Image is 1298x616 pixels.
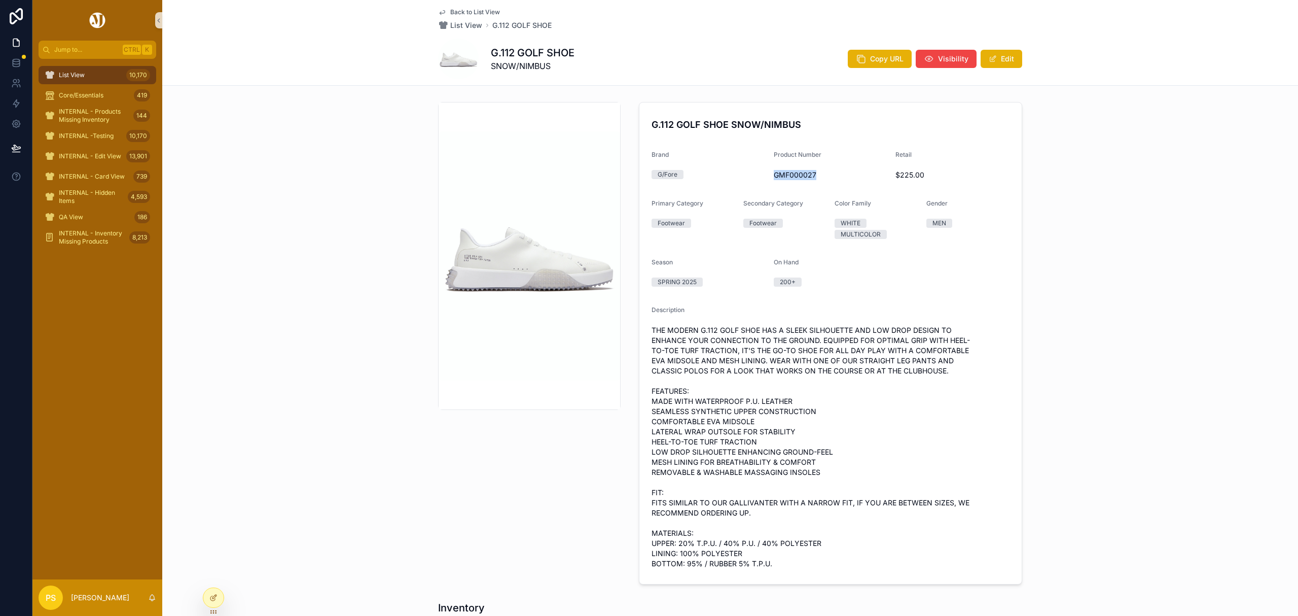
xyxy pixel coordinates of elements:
[54,46,119,54] span: Jump to...
[71,593,129,603] p: [PERSON_NAME]
[774,151,821,158] span: Product Number
[32,59,162,260] div: scrollable content
[780,278,796,287] div: 200+
[841,230,881,239] div: MULTICOLOR
[492,20,552,30] a: G.112 GOLF SHOE
[39,167,156,186] a: INTERNAL - Card View739
[59,152,121,160] span: INTERNAL - Edit View
[39,86,156,105] a: Core/Essentials419
[658,278,697,287] div: SPRING 2025
[841,219,860,228] div: WHITE
[438,20,482,30] a: List View
[39,66,156,84] a: List View10,170
[39,107,156,125] a: INTERNAL - Products Missing Inventory144
[491,60,574,72] span: SNOW/NIMBUS
[652,151,669,158] span: Brand
[59,213,83,221] span: QA View
[652,306,684,314] span: Description
[143,46,151,54] span: K
[39,127,156,145] a: INTERNAL -Testing10,170
[491,46,574,60] h1: G.112 GOLF SHOE
[39,228,156,247] a: INTERNAL - Inventory Missing Products8,213
[932,219,946,228] div: MEN
[774,258,799,266] span: On Hand
[123,45,141,55] span: Ctrl
[938,54,968,64] span: Visibility
[450,8,500,16] span: Back to List View
[652,325,1009,569] span: THE MODERN G.112 GOLF SHOE HAS A SLEEK SILHOUETTE AND LOW DROP DESIGN TO ENHANCE YOUR CONNECTION ...
[774,170,888,180] span: GMF000027
[128,191,150,203] div: 4,593
[59,71,85,79] span: List View
[46,592,56,604] span: PS
[749,219,777,228] div: Footwear
[133,110,150,122] div: 144
[981,50,1022,68] button: Edit
[59,91,103,99] span: Core/Essentials
[59,173,125,181] span: INTERNAL - Card View
[848,50,912,68] button: Copy URL
[39,41,156,59] button: Jump to...CtrlK
[439,131,620,380] img: GMF000027-S-NIM.jpg
[134,211,150,223] div: 186
[895,170,1009,180] span: $225.00
[59,229,125,246] span: INTERNAL - Inventory Missing Products
[59,189,124,205] span: INTERNAL - Hidden Items
[450,20,482,30] span: List View
[743,199,803,207] span: Secondary Category
[658,219,685,228] div: Footwear
[39,147,156,165] a: INTERNAL - Edit View13,901
[438,8,500,16] a: Back to List View
[652,258,673,266] span: Season
[39,188,156,206] a: INTERNAL - Hidden Items4,593
[835,199,871,207] span: Color Family
[88,12,107,28] img: App logo
[39,208,156,226] a: QA View186
[870,54,904,64] span: Copy URL
[133,170,150,183] div: 739
[895,151,912,158] span: Retail
[438,601,647,615] h1: Inventory
[126,150,150,162] div: 13,901
[59,108,129,124] span: INTERNAL - Products Missing Inventory
[129,231,150,244] div: 8,213
[926,199,948,207] span: Gender
[126,69,150,81] div: 10,170
[652,118,1009,131] h4: G.112 GOLF SHOE SNOW/NIMBUS
[652,199,703,207] span: Primary Category
[916,50,977,68] button: Visibility
[658,170,677,179] div: G/Fore
[134,89,150,101] div: 419
[126,130,150,142] div: 10,170
[59,132,114,140] span: INTERNAL -Testing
